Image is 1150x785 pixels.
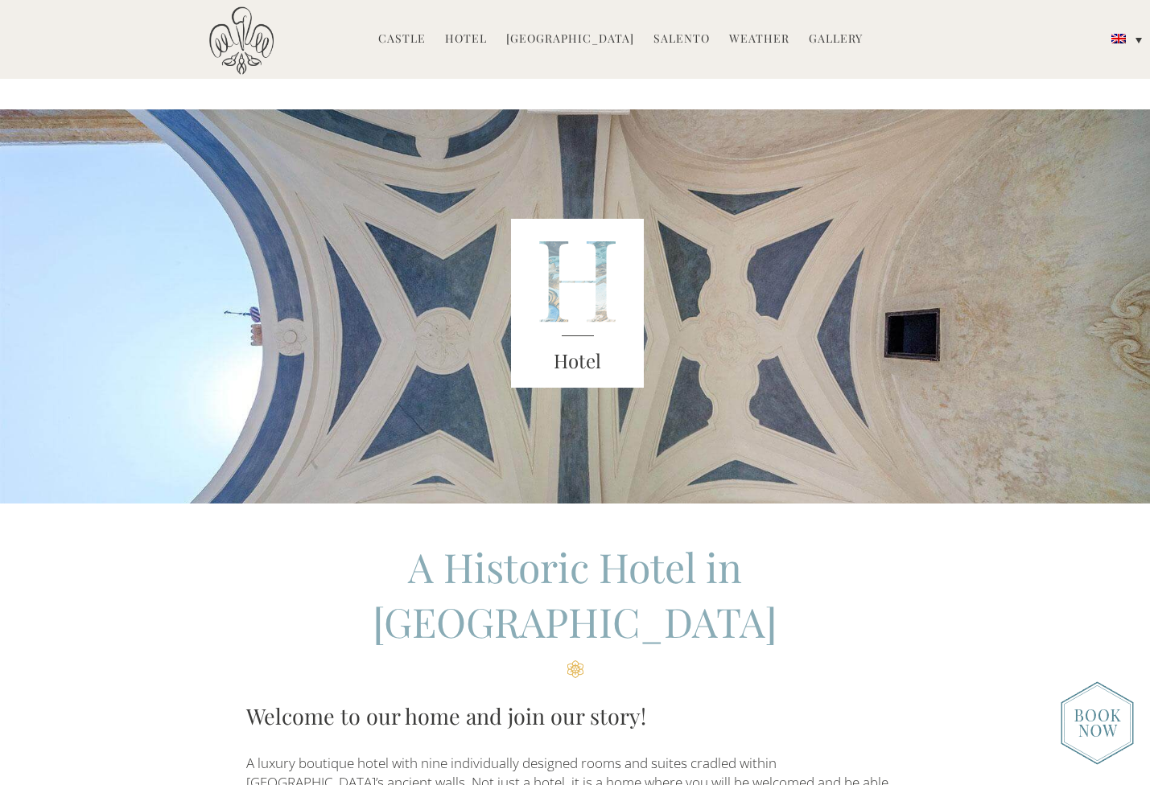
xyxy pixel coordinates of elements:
a: Castle [378,31,426,49]
img: castello_header_block.png [511,219,645,388]
a: Hotel [445,31,487,49]
h2: A Historic Hotel in [GEOGRAPHIC_DATA] [246,540,904,678]
a: [GEOGRAPHIC_DATA] [506,31,634,49]
a: Salento [653,31,710,49]
img: new-booknow.png [1061,681,1134,765]
h3: Hotel [511,347,645,376]
img: English [1111,34,1126,43]
a: Weather [729,31,789,49]
a: Gallery [809,31,863,49]
img: Castello di Ugento [209,6,274,75]
h3: Welcome to our home and join our story! [246,700,904,732]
